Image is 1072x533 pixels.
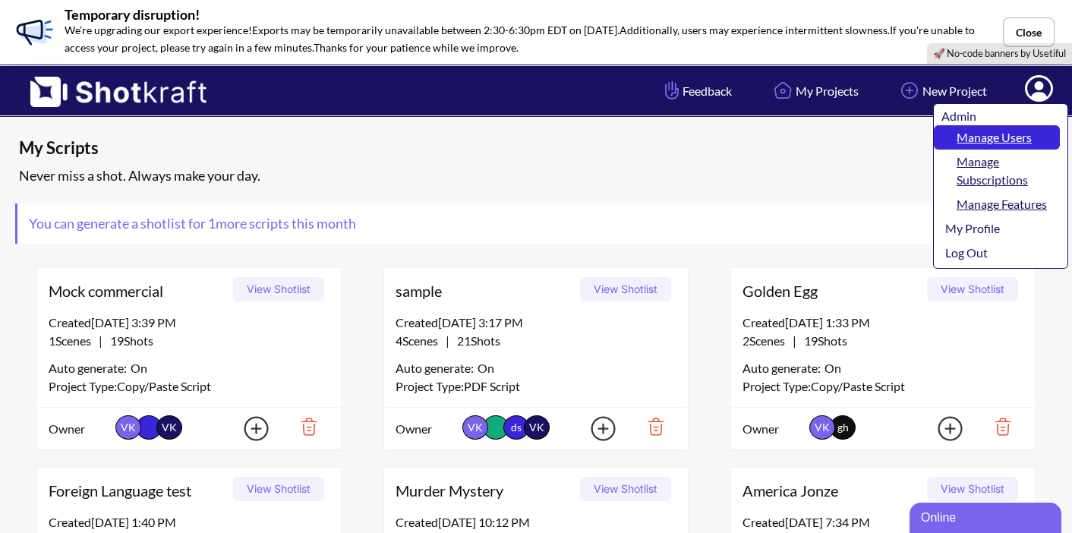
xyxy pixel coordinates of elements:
[796,333,847,348] span: 19 Shots
[131,359,147,377] span: On
[462,415,488,440] span: VK
[156,415,182,440] span: VK
[743,332,847,350] span: |
[971,414,1023,440] img: Trash Icon
[49,479,228,502] span: Foreign Language test
[49,359,131,377] span: Auto generate:
[624,414,676,440] img: Trash Icon
[396,359,478,377] span: Auto generate:
[17,203,367,244] span: You can generate a shotlist for
[890,24,893,36] span: I
[934,150,1060,192] a: Manage Subscriptions
[580,277,671,301] button: View Shotlist
[65,24,252,36] span: We’re upgrading our export experience!
[661,77,683,103] img: Hand Icon
[934,241,1060,265] a: Log Out
[934,192,1060,216] a: Manage Features
[252,24,620,36] span: Exports may be temporarily unavailable between 2:30-6:30pm EDT on [DATE].
[206,215,356,232] span: 1 more scripts this month
[396,377,676,396] div: Project Type: PDF Script
[396,332,500,350] span: |
[449,333,500,348] span: 21 Shots
[396,314,676,332] div: Created [DATE] 3:17 PM
[934,216,1060,241] a: My Profile
[927,477,1018,501] button: View Shotlist
[580,477,671,501] button: View Shotlist
[49,279,228,302] span: Mock commercial
[49,377,329,396] div: Project Type: Copy/Paste Script
[914,412,967,446] img: Add Icon
[11,9,57,55] img: Banner
[396,279,575,302] span: sample
[770,77,796,103] img: Home Icon
[314,41,519,54] span: Thanks for your patience while we improve.
[885,71,998,111] a: New Project
[743,314,1023,332] div: Created [DATE] 1:33 PM
[743,479,922,502] span: America Jonze
[743,420,806,438] span: Owner
[941,107,1060,125] div: Admin
[503,415,529,440] span: ds
[115,415,141,440] span: VK
[743,279,922,302] span: Golden Egg
[934,125,1060,150] a: Manage Users
[897,77,922,103] img: Add Icon
[661,82,732,99] span: Feedback
[277,414,329,440] img: Trash Icon
[743,333,793,348] span: 2 Scenes
[19,137,800,159] span: My Scripts
[620,24,729,36] span: Additionally, users may
[49,333,99,348] span: 1 Scenes
[102,333,153,348] span: 19 Shots
[15,163,1064,188] div: Never miss a shot. Always make your day.
[396,420,459,438] span: Owner
[65,8,985,21] p: Temporary disruption!
[933,47,1066,59] a: 🚀 No-code banners by Usetiful
[567,412,620,446] img: Add Icon
[49,420,112,438] span: Owner
[1003,17,1055,47] button: Close
[49,513,329,531] div: Created [DATE] 1:40 PM
[396,333,446,348] span: 4 Scenes
[524,415,550,440] span: VK
[910,500,1064,533] iframe: chat widget
[396,513,676,531] div: Created [DATE] 10:12 PM
[731,24,890,36] span: experience intermittent slowness.
[743,513,1023,531] div: Created [DATE] 7:34 PM
[743,377,1023,396] div: Project Type: Copy/Paste Script
[927,277,1018,301] button: View Shotlist
[824,359,841,377] span: On
[49,314,329,332] div: Created [DATE] 3:39 PM
[809,415,835,440] span: VK
[49,332,153,350] span: |
[478,359,494,377] span: On
[837,421,849,434] span: gh
[220,412,273,446] img: Add Icon
[233,477,324,501] button: View Shotlist
[233,277,324,301] button: View Shotlist
[396,479,575,502] span: Murder Mystery
[743,359,824,377] span: Auto generate:
[758,71,870,111] a: My Projects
